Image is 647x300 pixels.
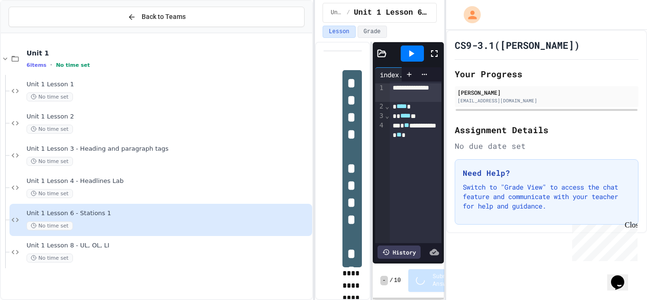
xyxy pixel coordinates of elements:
span: No time set [27,92,73,101]
div: No due date set [455,140,638,152]
span: No time set [27,125,73,134]
span: Back to Teams [142,12,186,22]
div: My Account [454,4,483,26]
div: [EMAIL_ADDRESS][DOMAIN_NAME] [458,97,636,104]
h2: Assignment Details [455,123,638,136]
button: Lesson [323,26,355,38]
span: Unit 1 Lesson 2 [27,113,310,121]
iframe: chat widget [568,221,638,261]
span: Unit 1 Lesson 8 - UL, OL, LI [27,242,310,250]
span: - [380,276,387,285]
div: History [377,245,421,259]
button: Grade [358,26,387,38]
span: • [50,61,52,69]
div: 3 [375,111,385,121]
div: [PERSON_NAME] [458,88,636,97]
h2: Your Progress [455,67,638,81]
span: Unit 1 [331,9,342,17]
span: Unit 1 Lesson 6 - Stations 1 [27,209,310,218]
span: No time set [27,157,73,166]
span: Unit 1 Lesson 3 - Heading and paragraph tags [27,145,310,153]
span: Unit 1 Lesson 4 - Headlines Lab [27,177,310,185]
h3: Need Help? [463,167,630,179]
h1: CS9-3.1([PERSON_NAME]) [455,38,580,52]
span: / [347,9,350,17]
span: Submit Answer [432,273,453,288]
div: 2 [375,102,385,111]
span: 6 items [27,62,46,68]
span: Fold line [385,102,389,110]
div: 4 [375,121,385,149]
div: Chat with us now!Close [4,4,65,60]
p: Switch to "Grade View" to access the chat feature and communicate with your teacher for help and ... [463,182,630,211]
span: Unit 1 [27,49,310,57]
span: / [390,277,393,284]
iframe: chat widget [607,262,638,291]
span: Unit 1 Lesson 6 - Stations 1 [354,7,429,18]
span: Unit 1 Lesson 1 [27,81,310,89]
div: 1 [375,83,385,102]
span: 10 [394,277,401,284]
span: No time set [27,189,73,198]
div: index.html [375,70,422,80]
span: No time set [27,221,73,230]
span: No time set [27,254,73,263]
span: No time set [56,62,90,68]
span: Fold line [385,112,389,119]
